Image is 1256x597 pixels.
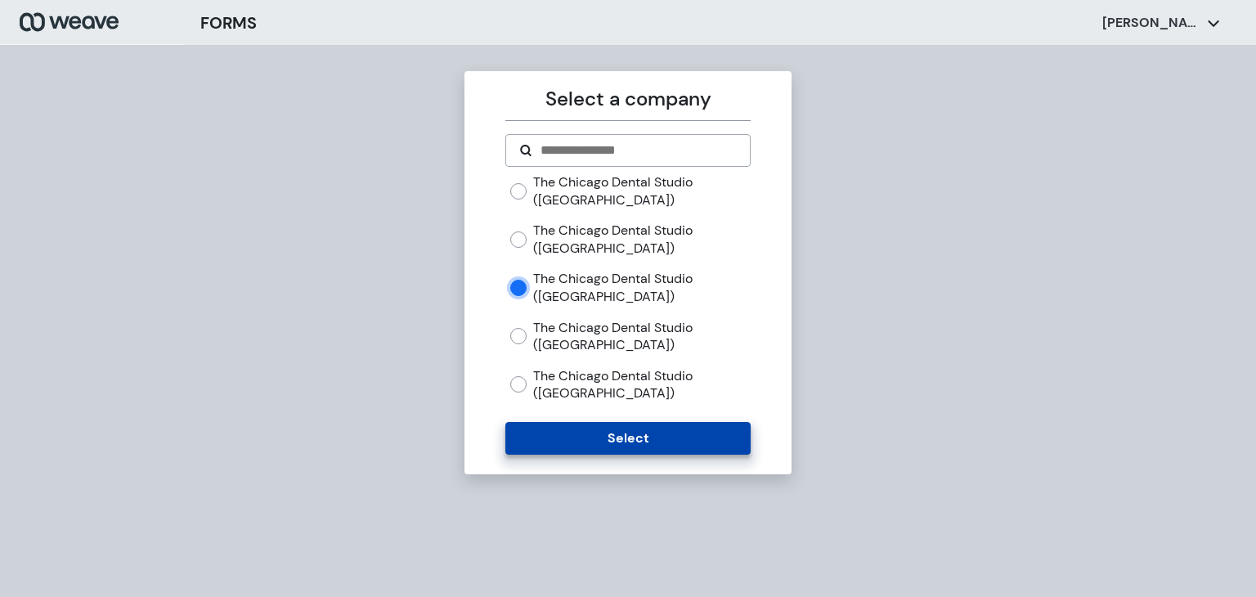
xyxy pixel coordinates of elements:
[533,367,750,402] label: The Chicago Dental Studio ([GEOGRAPHIC_DATA])
[200,11,257,35] h3: FORMS
[539,141,736,160] input: Search
[533,173,750,209] label: The Chicago Dental Studio ([GEOGRAPHIC_DATA])
[533,319,750,354] label: The Chicago Dental Studio ([GEOGRAPHIC_DATA])
[533,270,750,305] label: The Chicago Dental Studio ([GEOGRAPHIC_DATA])
[505,84,750,114] p: Select a company
[533,222,750,257] label: The Chicago Dental Studio ([GEOGRAPHIC_DATA])
[1102,14,1200,32] p: [PERSON_NAME]
[505,422,750,455] button: Select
